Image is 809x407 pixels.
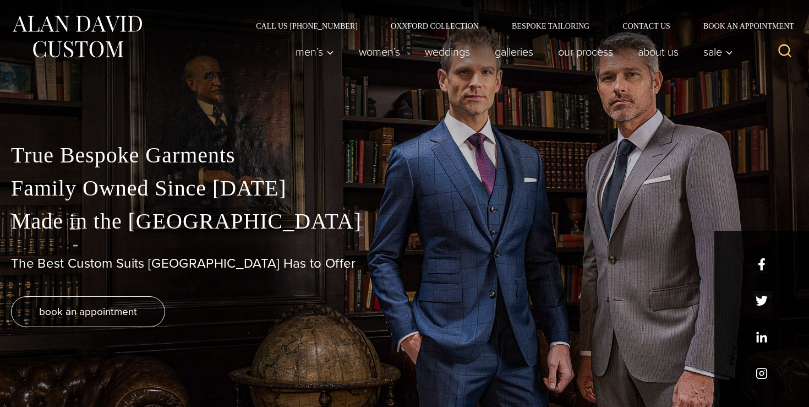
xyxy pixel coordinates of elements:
a: Call Us [PHONE_NUMBER] [239,22,374,30]
button: View Search Form [772,39,798,65]
a: Oxxford Collection [374,22,495,30]
a: book an appointment [11,296,165,327]
span: Sale [703,46,733,57]
a: Bespoke Tailoring [495,22,606,30]
span: Men’s [296,46,334,57]
h1: The Best Custom Suits [GEOGRAPHIC_DATA] Has to Offer [11,256,798,272]
a: About Us [626,41,691,63]
a: weddings [413,41,483,63]
a: Contact Us [606,22,687,30]
a: Our Process [546,41,626,63]
nav: Primary Navigation [283,41,739,63]
nav: Secondary Navigation [239,22,798,30]
a: Women’s [347,41,413,63]
span: book an appointment [39,303,137,319]
a: Book an Appointment [687,22,798,30]
img: Alan David Custom [11,12,143,61]
a: Galleries [483,41,546,63]
p: True Bespoke Garments Family Owned Since [DATE] Made in the [GEOGRAPHIC_DATA] [11,139,798,238]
